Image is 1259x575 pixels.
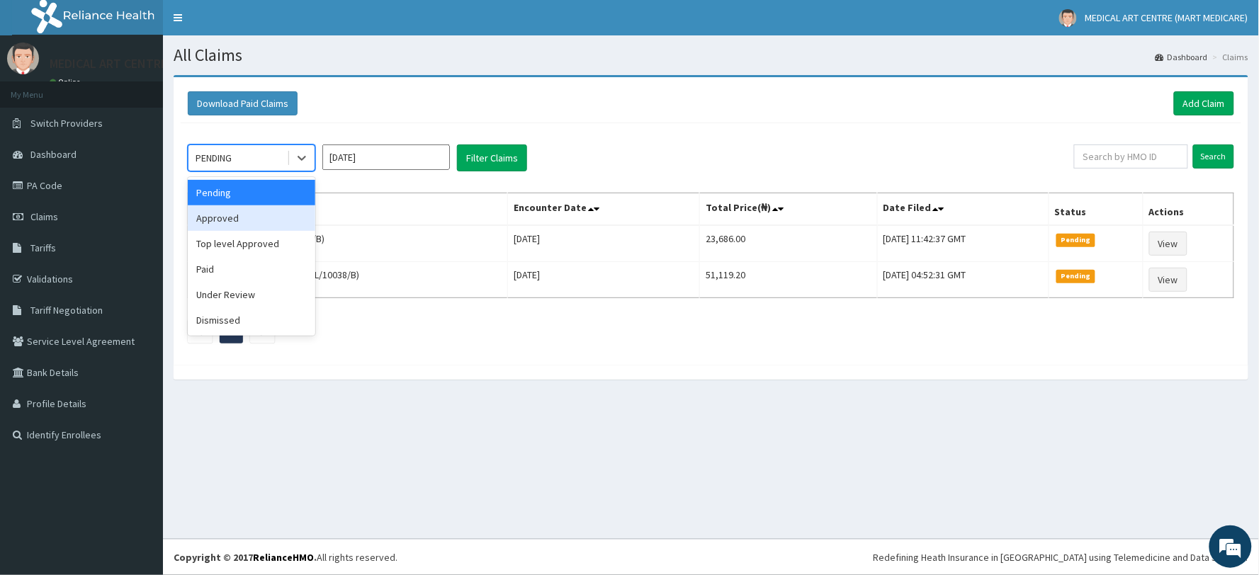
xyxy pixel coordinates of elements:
[196,151,232,165] div: PENDING
[50,77,84,87] a: Online
[188,262,508,298] td: Oluwatimileyin Atambala (OVL/10038/B)
[30,117,103,130] span: Switch Providers
[1143,193,1233,226] th: Actions
[30,148,77,161] span: Dashboard
[878,262,1049,298] td: [DATE] 04:52:31 GMT
[1085,11,1248,24] span: MEDICAL ART CENTRE (MART MEDICARE)
[457,144,527,171] button: Filter Claims
[188,91,298,115] button: Download Paid Claims
[188,231,315,256] div: Top level Approved
[1174,91,1234,115] a: Add Claim
[508,225,700,262] td: [DATE]
[174,551,317,564] strong: Copyright © 2017 .
[7,387,270,436] textarea: Type your message and hit 'Enter'
[508,193,700,226] th: Encounter Date
[878,225,1049,262] td: [DATE] 11:42:37 GMT
[163,539,1259,575] footer: All rights reserved.
[508,262,700,298] td: [DATE]
[188,193,508,226] th: Name
[30,241,56,254] span: Tariffs
[74,79,238,98] div: Chat with us now
[174,46,1248,64] h1: All Claims
[1074,144,1188,169] input: Search by HMO ID
[50,57,266,70] p: MEDICAL ART CENTRE (MART MEDICARE)
[188,282,315,307] div: Under Review
[1193,144,1234,169] input: Search
[253,551,314,564] a: RelianceHMO
[26,71,57,106] img: d_794563401_company_1708531726252_794563401
[1149,268,1187,292] a: View
[188,180,315,205] div: Pending
[700,225,878,262] td: 23,686.00
[874,550,1248,564] div: Redefining Heath Insurance in [GEOGRAPHIC_DATA] using Telemedicine and Data Science!
[188,205,315,231] div: Approved
[1059,9,1077,27] img: User Image
[188,225,508,262] td: [PERSON_NAME] (GSY/10007/B)
[700,193,878,226] th: Total Price(₦)
[232,7,266,41] div: Minimize live chat window
[30,304,103,317] span: Tariff Negotiation
[1209,51,1248,63] li: Claims
[82,178,196,321] span: We're online!
[188,307,315,333] div: Dismissed
[1156,51,1208,63] a: Dashboard
[878,193,1049,226] th: Date Filed
[700,262,878,298] td: 51,119.20
[1149,232,1187,256] a: View
[1056,234,1095,246] span: Pending
[188,256,315,282] div: Paid
[30,210,58,223] span: Claims
[7,42,39,74] img: User Image
[1049,193,1143,226] th: Status
[1056,270,1095,283] span: Pending
[322,144,450,170] input: Select Month and Year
